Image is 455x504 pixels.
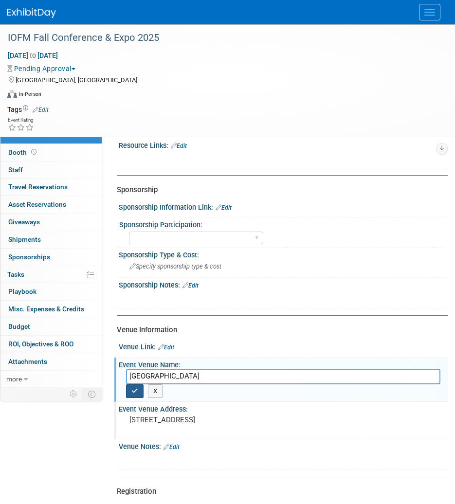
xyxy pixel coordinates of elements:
[29,148,38,156] span: Booth not reserved yet
[129,263,221,270] span: Specify sponsorship type & cost
[158,344,174,351] a: Edit
[0,371,102,388] a: more
[7,89,443,103] div: Event Format
[0,249,102,266] a: Sponsorships
[0,196,102,213] a: Asset Reservations
[8,358,47,365] span: Attachments
[119,358,448,370] div: Event Venue Name:
[7,105,49,114] td: Tags
[119,217,443,230] div: Sponsorship Participation:
[8,118,34,123] div: Event Rating
[4,29,436,47] div: IOFM Fall Conference & Expo 2025
[7,64,79,73] button: Pending Approval
[171,143,187,149] a: Edit
[117,325,440,335] div: Venue Information
[8,253,50,261] span: Sponsorships
[216,204,232,211] a: Edit
[8,323,30,330] span: Budget
[7,90,17,98] img: Format-Inperson.png
[119,200,448,213] div: Sponsorship Information Link:
[8,183,68,191] span: Travel Reservations
[0,318,102,335] a: Budget
[182,282,199,289] a: Edit
[0,353,102,370] a: Attachments
[0,301,102,318] a: Misc. Expenses & Credits
[16,76,137,84] span: [GEOGRAPHIC_DATA], [GEOGRAPHIC_DATA]
[119,278,448,290] div: Sponsorship Notes:
[18,90,41,98] div: In-Person
[8,305,84,313] span: Misc. Expenses & Credits
[8,148,38,156] span: Booth
[7,270,24,278] span: Tasks
[117,185,440,195] div: Sponsorship
[148,384,163,398] button: X
[0,266,102,283] a: Tasks
[33,107,49,113] a: Edit
[119,439,448,452] div: Venue Notes:
[8,218,40,226] span: Giveaways
[8,200,66,208] span: Asset Reservations
[7,8,56,18] img: ExhibitDay
[0,214,102,231] a: Giveaways
[7,51,58,60] span: [DATE] [DATE]
[28,52,37,59] span: to
[119,138,448,151] div: Resource Links:
[8,288,36,295] span: Playbook
[164,444,180,450] a: Edit
[419,4,440,20] button: Menu
[117,486,440,497] div: Registration
[119,402,448,414] div: Event Venue Address:
[82,388,102,400] td: Toggle Event Tabs
[0,231,102,248] a: Shipments
[8,166,23,174] span: Staff
[0,162,102,179] a: Staff
[0,144,102,161] a: Booth
[119,340,448,352] div: Venue Link:
[0,336,102,353] a: ROI, Objectives & ROO
[129,415,437,424] pre: [STREET_ADDRESS]
[119,248,448,260] div: Sponsorship Type & Cost:
[0,179,102,196] a: Travel Reservations
[6,375,22,383] span: more
[8,235,41,243] span: Shipments
[8,340,73,348] span: ROI, Objectives & ROO
[0,283,102,300] a: Playbook
[65,388,82,400] td: Personalize Event Tab Strip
